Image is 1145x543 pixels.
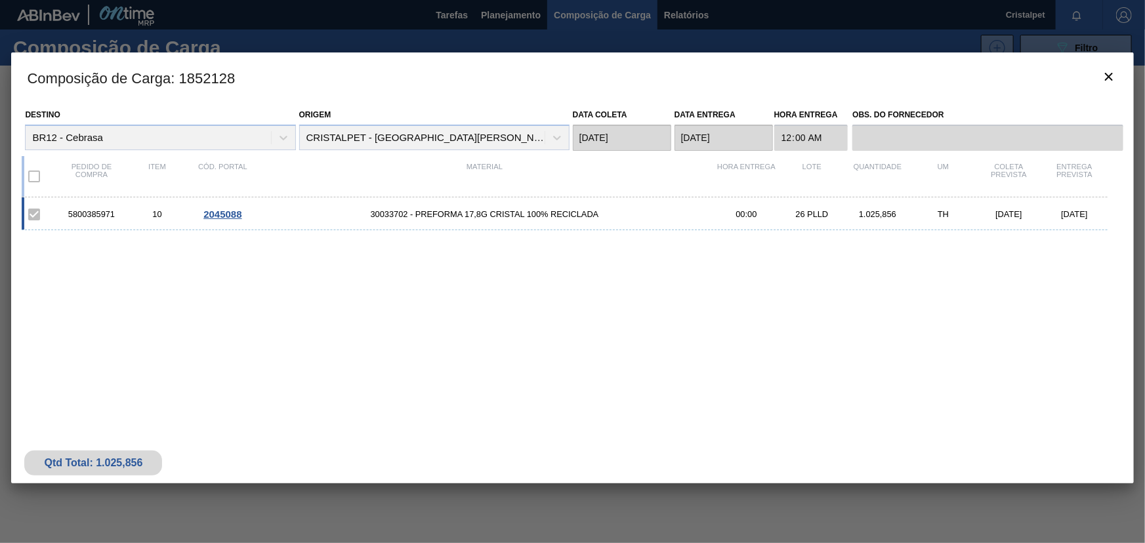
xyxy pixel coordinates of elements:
[714,209,780,219] div: 00:00
[675,125,773,151] input: dd/mm/yyyy
[11,52,1133,102] h3: Composição de Carga : 1852128
[774,106,848,125] label: Hora Entrega
[976,209,1042,219] div: [DATE]
[58,163,124,190] div: Pedido de compra
[976,163,1042,190] div: Coleta Prevista
[675,110,736,119] label: Data Entrega
[573,125,671,151] input: dd/mm/yyyy
[780,163,845,190] div: Lote
[845,163,911,190] div: Quantidade
[255,163,713,190] div: Material
[911,209,976,219] div: TH
[190,209,255,220] div: Ir para o Pedido
[780,209,845,219] div: 26 PLLD
[25,110,60,119] label: Destino
[299,110,331,119] label: Origem
[203,209,241,220] span: 2045088
[911,163,976,190] div: UM
[34,457,152,469] div: Qtd Total: 1.025,856
[714,163,780,190] div: Hora Entrega
[845,209,911,219] div: 1.025,856
[190,163,255,190] div: Cód. Portal
[1042,209,1108,219] div: [DATE]
[255,209,713,219] span: 30033702 - PREFORMA 17,8G CRISTAL 100% RECICLADA
[124,209,190,219] div: 10
[1042,163,1108,190] div: Entrega Prevista
[573,110,627,119] label: Data coleta
[852,106,1123,125] label: Obs. do Fornecedor
[124,163,190,190] div: Item
[58,209,124,219] div: 5800385971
